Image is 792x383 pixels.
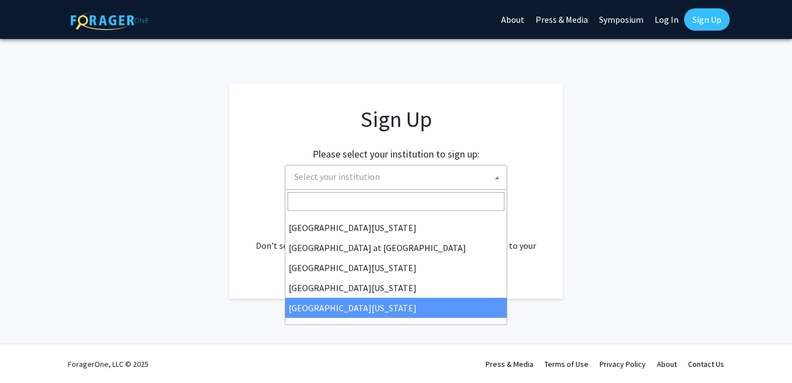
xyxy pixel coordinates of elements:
li: [GEOGRAPHIC_DATA] at [GEOGRAPHIC_DATA] [285,238,507,258]
a: Contact Us [688,359,724,369]
h2: Please select your institution to sign up: [313,148,479,160]
li: [GEOGRAPHIC_DATA][US_STATE] [285,278,507,298]
img: ForagerOne Logo [71,11,148,30]
a: Sign Up [684,8,730,31]
div: Already have an account? . Don't see your institution? about bringing ForagerOne to your institut... [251,212,541,266]
a: About [657,359,677,369]
li: [GEOGRAPHIC_DATA][US_STATE] [285,258,507,278]
span: Select your institution [285,165,507,190]
li: [GEOGRAPHIC_DATA][US_STATE] [285,298,507,318]
iframe: Chat [8,333,47,375]
span: Select your institution [290,165,507,188]
h1: Sign Up [251,106,541,132]
li: [GEOGRAPHIC_DATA][US_STATE] [285,218,507,238]
a: Privacy Policy [600,359,646,369]
a: Terms of Use [544,359,588,369]
li: [PERSON_NAME][GEOGRAPHIC_DATA] [285,318,507,338]
input: Search [288,192,504,211]
span: Select your institution [294,171,380,182]
a: Press & Media [486,359,533,369]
